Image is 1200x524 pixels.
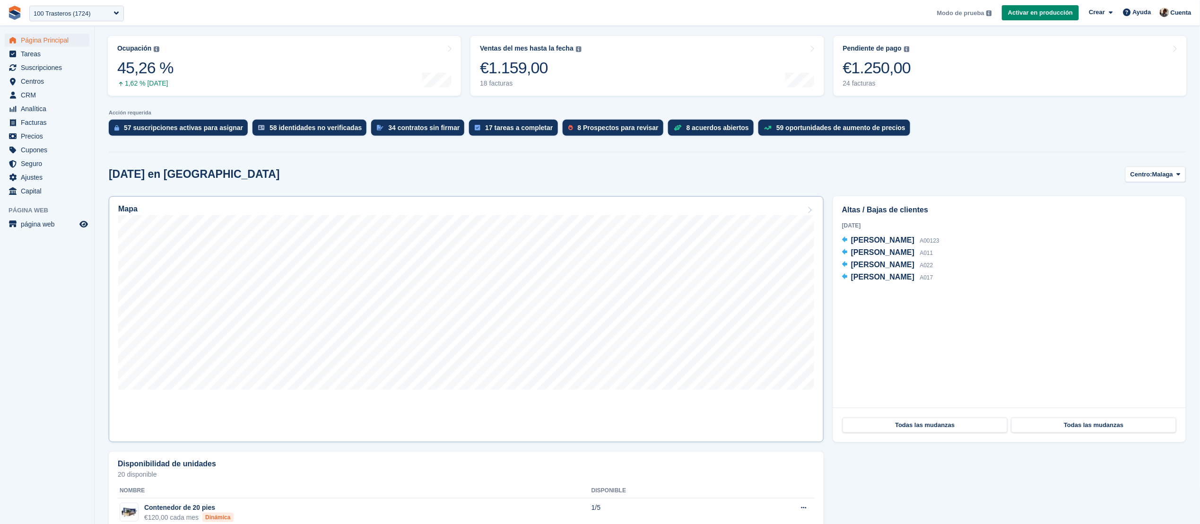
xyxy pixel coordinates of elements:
[21,47,78,61] span: Tareas
[117,58,174,78] div: 45,26 %
[118,483,591,498] th: Nombre
[388,124,460,131] div: 34 contratos sin firmar
[843,79,911,87] div: 24 facturas
[124,124,243,131] div: 57 suscripciones activas para asignar
[674,124,682,131] img: deal-1b604bf984904fb50ccaf53a9ad4b4a5d6e5aea283cecdc64d6e3604feb123c2.svg
[578,124,659,131] div: 8 Prospectos para revisar
[5,88,89,102] a: menu
[920,250,933,256] span: A011
[568,125,573,131] img: prospect-51fa495bee0391a8d652442698ab0144808aea92771e9ea1ae160a38d050c398.svg
[1130,170,1152,179] span: Centro:
[144,513,234,523] div: €120,00 cada mes
[1133,8,1151,17] span: Ayuda
[842,259,933,271] a: [PERSON_NAME] A022
[851,261,914,269] span: [PERSON_NAME]
[21,171,78,184] span: Ajustes
[5,143,89,157] a: menu
[851,273,914,281] span: [PERSON_NAME]
[5,75,89,88] a: menu
[8,6,22,20] img: stora-icon-8386f47178a22dfd0bd8f6a31ec36ba5ce8667c1dd55bd0f319d3a0aa187defe.svg
[34,9,91,18] div: 100 Trasteros (1724)
[5,184,89,198] a: menu
[270,124,362,131] div: 58 identidades no verificadas
[371,120,469,140] a: 34 contratos sin firmar
[118,205,138,213] h2: Mapa
[108,36,461,96] a: Ocupación 45,26 % 1,62 % [DATE]
[842,235,939,247] a: [PERSON_NAME] A00123
[114,125,119,131] img: active_subscription_to_allocate_icon-d502201f5373d7db506a760aba3b589e785aa758c864c3986d89f69b8ff3...
[843,58,911,78] div: €1.250,00
[5,47,89,61] a: menu
[563,120,668,140] a: 8 Prospectos para revisar
[109,120,252,140] a: 57 suscripciones activas para asignar
[109,110,1186,116] p: Acción requerida
[78,218,89,230] a: Vista previa de la tienda
[834,36,1187,96] a: Pendiente de pago €1.250,00 24 facturas
[5,102,89,115] a: menu
[480,44,574,52] div: Ventas del mes hasta la fecha
[480,58,582,78] div: €1.159,00
[920,262,933,269] span: A022
[21,157,78,170] span: Seguro
[21,143,78,157] span: Cupones
[21,61,78,74] span: Suscripciones
[842,271,933,284] a: [PERSON_NAME] A017
[258,125,265,131] img: verify_identity-adf6edd0f0f0b5bbfe63781bf79b02c33cf7c696d77639b501bdc392416b5a36.svg
[1008,8,1073,17] span: Activar en producción
[5,61,89,74] a: menu
[576,46,582,52] img: icon-info-grey-7440780725fd019a000dd9b08b2336e03edf1995a4989e88bcd33f0948082b44.svg
[5,157,89,170] a: menu
[843,418,1008,433] a: Todas las mudanzas
[470,36,824,96] a: Ventas del mes hasta la fecha €1.159,00 18 facturas
[469,120,562,140] a: 17 tareas a completar
[21,88,78,102] span: CRM
[154,46,159,52] img: icon-info-grey-7440780725fd019a000dd9b08b2336e03edf1995a4989e88bcd33f0948082b44.svg
[842,221,1177,230] div: [DATE]
[21,218,78,231] span: página web
[475,125,480,131] img: task-75834270c22a3079a89374b754ae025e5fb1db73e45f91037f5363f120a921f8.svg
[851,248,914,256] span: [PERSON_NAME]
[252,120,371,140] a: 58 identidades no verificadas
[851,236,914,244] span: [PERSON_NAME]
[21,184,78,198] span: Capital
[1125,166,1186,182] button: Centro: Malaga
[5,34,89,47] a: menu
[687,124,749,131] div: 8 acuerdos abiertos
[21,102,78,115] span: Analítica
[758,120,915,140] a: 59 oportunidades de aumento de precios
[5,218,89,231] a: menú
[904,46,910,52] img: icon-info-grey-7440780725fd019a000dd9b08b2336e03edf1995a4989e88bcd33f0948082b44.svg
[937,9,984,18] span: Modo de prueba
[1152,170,1173,179] span: Malaga
[1171,8,1191,17] span: Cuenta
[117,79,174,87] div: 1,62 % [DATE]
[5,171,89,184] a: menu
[480,79,582,87] div: 18 facturas
[843,44,902,52] div: Pendiente de pago
[1089,8,1105,17] span: Crear
[21,75,78,88] span: Centros
[1160,8,1169,17] img: Patrick Blanc
[109,168,280,181] h2: [DATE] en [GEOGRAPHIC_DATA]
[1011,418,1176,433] a: Todas las mudanzas
[377,125,383,131] img: contract_signature_icon-13c848040528278c33f63329250d36e43548de30e8caae1d1a13099fd9432cc5.svg
[118,471,815,478] p: 20 disponible
[842,204,1177,216] h2: Altas / Bajas de clientes
[21,116,78,129] span: Facturas
[920,274,933,281] span: A017
[5,116,89,129] a: menu
[118,460,216,468] h2: Disponibilidad de unidades
[117,44,151,52] div: Ocupación
[485,124,553,131] div: 17 tareas a completar
[591,483,733,498] th: Disponible
[109,196,824,442] a: Mapa
[920,237,939,244] span: A00123
[21,34,78,47] span: Página Principal
[842,247,933,259] a: [PERSON_NAME] A011
[120,506,138,519] img: 20-ft-container.jpg
[776,124,905,131] div: 59 oportunidades de aumento de precios
[202,513,233,522] div: Dinámica
[668,120,758,140] a: 8 acuerdos abiertos
[21,130,78,143] span: Precios
[764,126,772,130] img: price_increase_opportunities-93ffe204e8149a01c8c9dc8f82e8f89637d9d84a8eef4429ea346261dce0b2c0.svg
